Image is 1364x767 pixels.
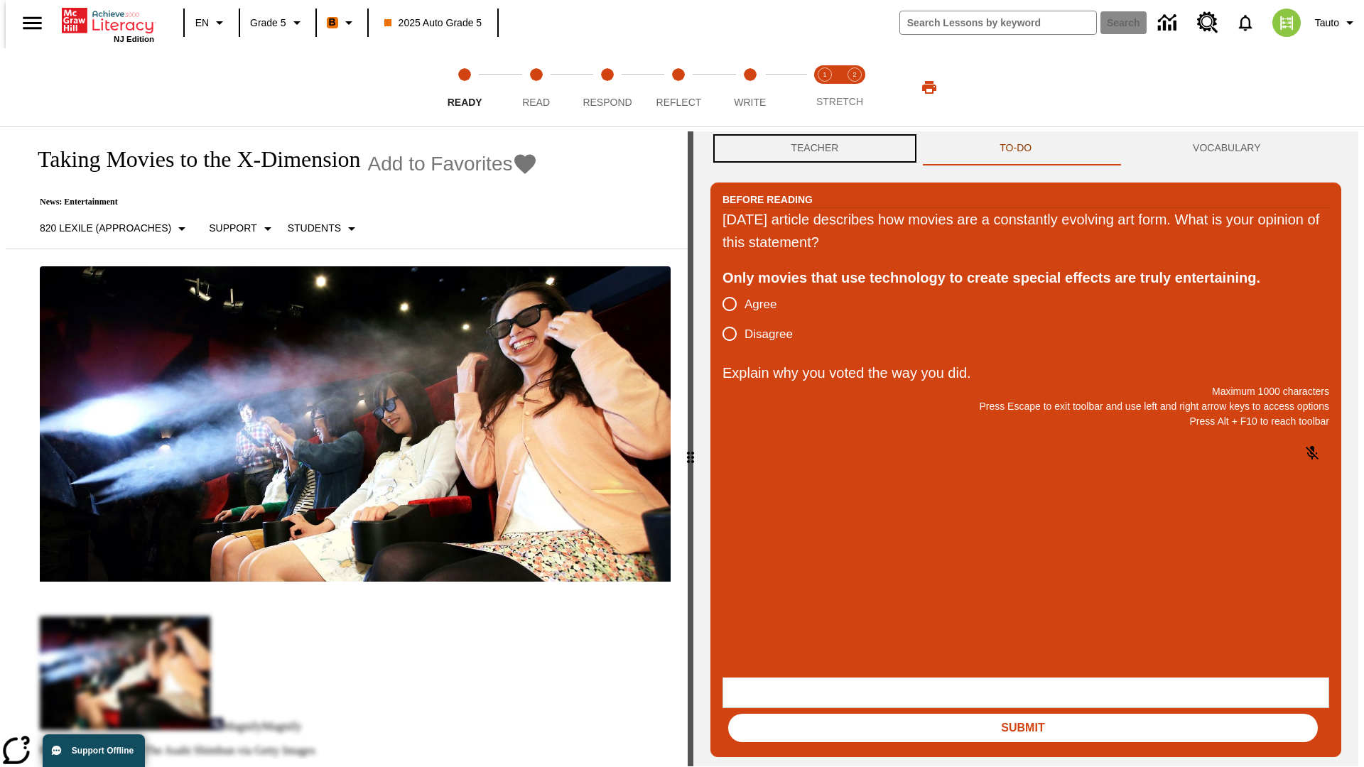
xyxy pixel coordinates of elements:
[34,216,196,241] button: Select Lexile, 820 Lexile (Approaches)
[6,11,207,24] body: Explain why you voted the way you did. Maximum 1000 characters Press Alt + F10 to reach toolbar P...
[6,131,688,759] div: reading
[804,48,845,126] button: Stretch Read step 1 of 2
[282,216,366,241] button: Select Student
[1149,4,1189,43] a: Data Center
[709,48,791,126] button: Write step 5 of 5
[62,5,154,43] div: Home
[203,216,281,241] button: Scaffolds, Support
[40,266,671,582] img: Panel in front of the seats sprays water mist to the happy audience at a 4DX-equipped theater.
[722,361,1329,384] p: Explain why you voted the way you did.
[688,131,693,766] div: Press Enter or Spacebar and then press right and left arrow keys to move the slider
[23,197,538,207] p: News: Entertainment
[728,714,1318,742] button: Submit
[209,221,256,236] p: Support
[722,399,1329,414] p: Press Escape to exit toolbar and use left and right arrow keys to access options
[423,48,506,126] button: Ready step 1 of 5
[583,97,632,108] span: Respond
[906,75,952,100] button: Print
[834,48,875,126] button: Stretch Respond step 2 of 2
[288,221,341,236] p: Students
[321,10,363,36] button: Boost Class color is orange. Change class color
[722,384,1329,399] p: Maximum 1000 characters
[522,97,550,108] span: Read
[189,10,234,36] button: Language: EN, Select a language
[919,131,1113,165] button: TO-DO
[195,16,209,31] span: EN
[72,746,134,756] span: Support Offline
[745,325,793,344] span: Disagree
[852,71,856,78] text: 2
[494,48,577,126] button: Read step 2 of 5
[250,16,286,31] span: Grade 5
[1113,131,1341,165] button: VOCABULARY
[637,48,720,126] button: Reflect step 4 of 5
[693,131,1358,766] div: activity
[40,221,171,236] p: 820 Lexile (Approaches)
[566,48,649,126] button: Respond step 3 of 5
[114,35,154,43] span: NJ Edition
[823,71,826,78] text: 1
[329,13,336,31] span: B
[1272,9,1301,37] img: avatar image
[448,97,482,108] span: Ready
[722,414,1329,429] p: Press Alt + F10 to reach toolbar
[710,131,1341,165] div: Instructional Panel Tabs
[368,151,538,176] button: Add to Favorites - Taking Movies to the X-Dimension
[43,734,145,767] button: Support Offline
[384,16,482,31] span: 2025 Auto Grade 5
[1315,16,1339,31] span: Tauto
[745,295,776,314] span: Agree
[722,192,813,207] h2: Before Reading
[1264,4,1309,41] button: Select a new avatar
[710,131,919,165] button: Teacher
[900,11,1096,34] input: search field
[1295,436,1329,470] button: Click to activate and allow voice recognition
[23,146,361,173] h1: Taking Movies to the X-Dimension
[1227,4,1264,41] a: Notifications
[722,208,1329,254] div: [DATE] article describes how movies are a constantly evolving art form. What is your opinion of t...
[1189,4,1227,42] a: Resource Center, Will open in new tab
[656,97,702,108] span: Reflect
[816,96,863,107] span: STRETCH
[1309,10,1364,36] button: Profile/Settings
[734,97,766,108] span: Write
[368,153,513,175] span: Add to Favorites
[244,10,311,36] button: Grade: Grade 5, Select a grade
[722,289,804,349] div: poll
[11,2,53,44] button: Open side menu
[722,266,1329,289] div: Only movies that use technology to create special effects are truly entertaining.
